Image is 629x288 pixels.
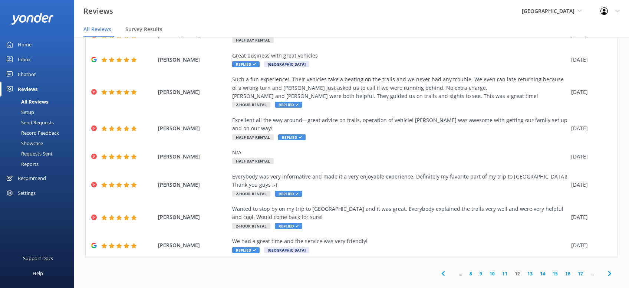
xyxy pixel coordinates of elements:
[158,181,228,189] span: [PERSON_NAME]
[232,237,567,245] div: We had a great time and the service was very friendly!
[4,107,74,117] a: Setup
[232,205,567,222] div: Wanted to stop by on my trip to [GEOGRAPHIC_DATA] and it was great. Everybody explained the trail...
[4,96,48,107] div: All Reviews
[158,88,228,96] span: [PERSON_NAME]
[524,270,536,277] a: 13
[466,270,476,277] a: 8
[125,26,162,33] span: Survey Results
[33,266,43,281] div: Help
[18,171,46,186] div: Recommend
[232,173,567,189] div: Everybody was very informative and made it a very enjoyable experience. Definitely my favorite pa...
[158,153,228,161] span: [PERSON_NAME]
[232,223,270,229] span: 2-Hour Rental
[571,153,608,161] div: [DATE]
[275,102,302,108] span: Replied
[562,270,574,277] a: 16
[486,270,498,277] a: 10
[23,251,53,266] div: Support Docs
[4,128,74,138] a: Record Feedback
[571,213,608,221] div: [DATE]
[18,186,36,200] div: Settings
[83,26,111,33] span: All Reviews
[232,61,260,67] span: Replied
[4,138,43,148] div: Showcase
[571,241,608,249] div: [DATE]
[4,148,53,159] div: Requests Sent
[18,52,31,67] div: Inbox
[232,52,567,60] div: Great business with great vehicles
[4,96,74,107] a: All Reviews
[264,61,309,67] span: [GEOGRAPHIC_DATA]
[158,213,228,221] span: [PERSON_NAME]
[4,138,74,148] a: Showcase
[18,37,32,52] div: Home
[4,128,59,138] div: Record Feedback
[232,191,270,197] span: 2-Hour Rental
[232,247,260,253] span: Replied
[511,270,524,277] a: 12
[232,148,567,157] div: N/A
[4,117,74,128] a: Send Requests
[571,181,608,189] div: [DATE]
[18,67,36,82] div: Chatbot
[522,7,574,14] span: [GEOGRAPHIC_DATA]
[232,158,274,164] span: Half Day Rental
[4,117,54,128] div: Send Requests
[264,247,309,253] span: [GEOGRAPHIC_DATA]
[571,88,608,96] div: [DATE]
[232,134,274,140] span: Half Day Rental
[549,270,562,277] a: 15
[232,37,274,43] span: Half Day Rental
[158,56,228,64] span: [PERSON_NAME]
[4,148,74,159] a: Requests Sent
[536,270,549,277] a: 14
[232,116,567,133] div: Excellent all the way around—great advice on trails, operation of vehicle! [PERSON_NAME] was awes...
[232,102,270,108] span: 2-Hour Rental
[275,223,302,229] span: Replied
[4,107,34,117] div: Setup
[18,82,37,96] div: Reviews
[158,124,228,132] span: [PERSON_NAME]
[232,75,567,100] div: Such a fun experience! Their vehicles take a beating on the trails and we never had any trouble. ...
[83,5,113,17] h3: Reviews
[4,159,74,169] a: Reports
[587,270,597,277] span: ...
[275,191,302,197] span: Replied
[455,270,466,277] span: ...
[158,241,228,249] span: [PERSON_NAME]
[476,270,486,277] a: 9
[574,270,587,277] a: 17
[4,159,39,169] div: Reports
[498,270,511,277] a: 11
[571,124,608,132] div: [DATE]
[278,134,306,140] span: Replied
[571,56,608,64] div: [DATE]
[11,13,54,25] img: yonder-white-logo.png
